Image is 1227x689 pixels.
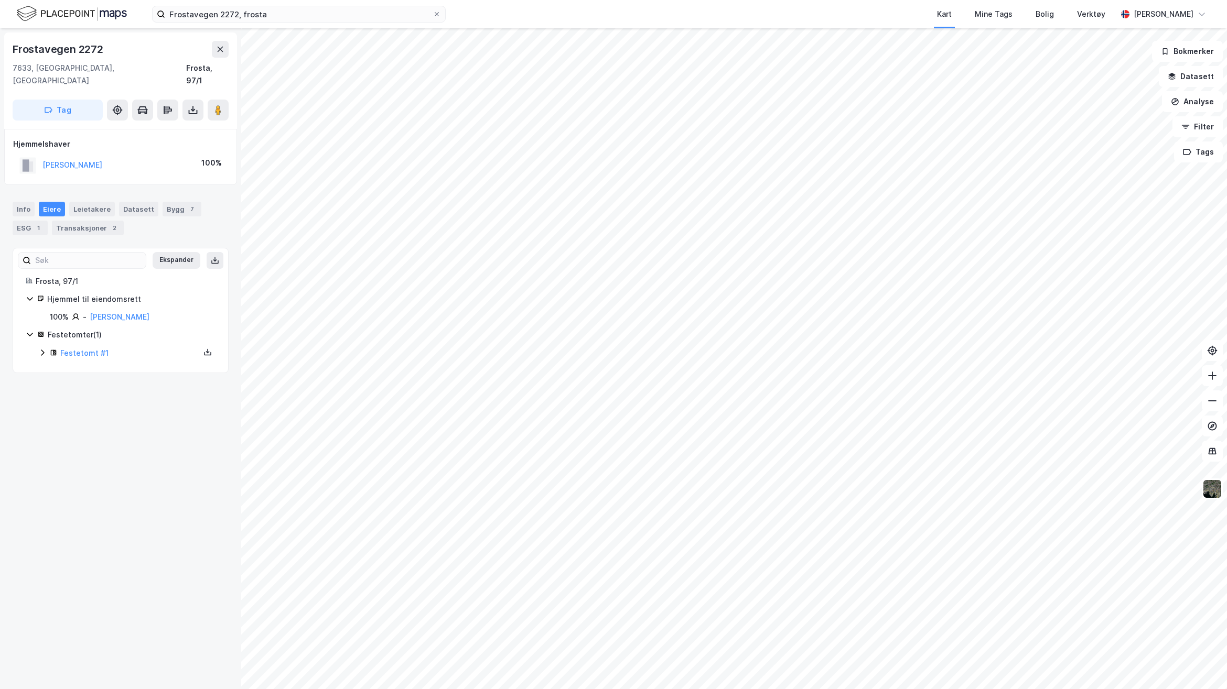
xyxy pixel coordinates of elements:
img: 9k= [1202,479,1222,499]
div: ESG [13,221,48,235]
div: Festetomter ( 1 ) [48,329,216,341]
div: 100% [50,311,69,323]
div: Mine Tags [975,8,1013,20]
div: 100% [201,157,222,169]
div: Bygg [163,202,201,216]
input: Søk på adresse, matrikkel, gårdeiere, leietakere eller personer [165,6,433,22]
div: [PERSON_NAME] [1134,8,1193,20]
button: Analyse [1162,91,1223,112]
div: 2 [109,223,120,233]
div: Bolig [1036,8,1054,20]
div: Kart [937,8,952,20]
div: Leietakere [69,202,115,216]
div: Info [13,202,35,216]
button: Tag [13,100,103,121]
div: Hjemmel til eiendomsrett [47,293,216,305]
a: Festetomt #1 [60,348,109,357]
div: Kontrollprogram for chat [1175,639,1227,689]
input: Søk [31,253,146,268]
button: Ekspander [153,252,200,269]
div: Transaksjoner [52,221,124,235]
div: Hjemmelshaver [13,138,228,150]
div: 7633, [GEOGRAPHIC_DATA], [GEOGRAPHIC_DATA] [13,62,186,87]
div: Frosta, 97/1 [36,275,216,288]
button: Tags [1174,141,1223,162]
div: - [83,311,87,323]
div: Verktøy [1077,8,1105,20]
button: Bokmerker [1152,41,1223,62]
iframe: Chat Widget [1175,639,1227,689]
button: Datasett [1159,66,1223,87]
img: logo.f888ab2527a4732fd821a326f86c7f29.svg [17,5,127,23]
button: Filter [1172,116,1223,137]
a: [PERSON_NAME] [90,312,149,321]
div: 1 [33,223,44,233]
div: Frosta, 97/1 [186,62,229,87]
div: Eiere [39,202,65,216]
div: Frostavegen 2272 [13,41,105,58]
div: 7 [187,204,197,214]
div: Datasett [119,202,158,216]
